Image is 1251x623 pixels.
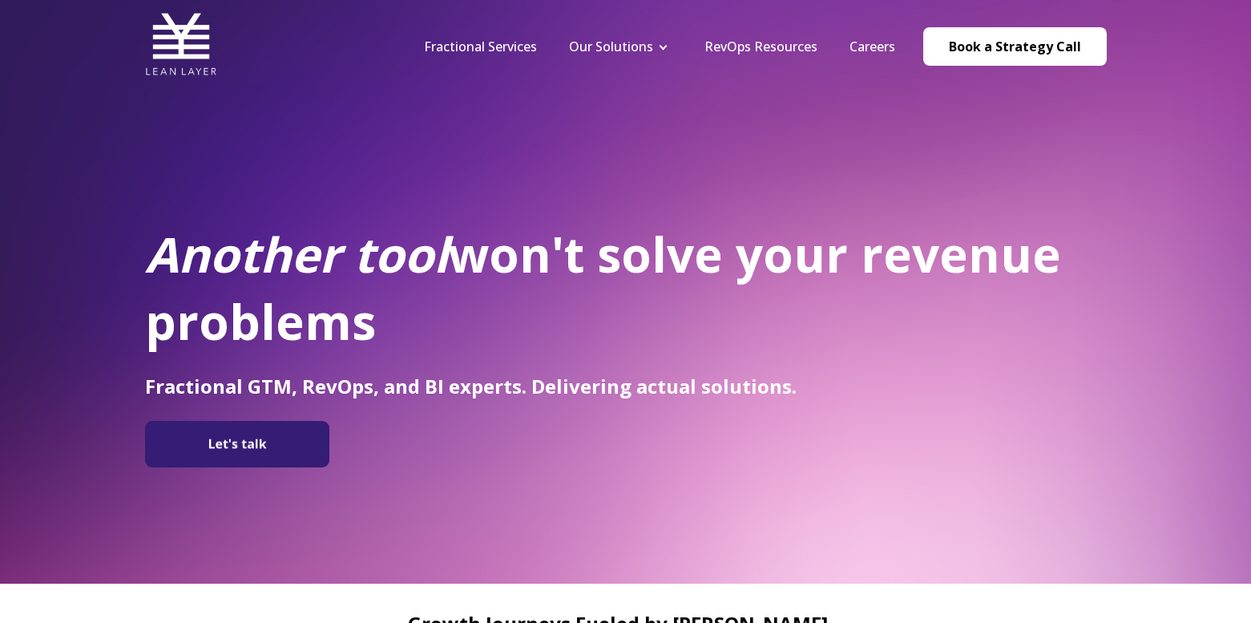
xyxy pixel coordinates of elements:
[424,38,537,55] a: Fractional Services
[153,427,321,461] img: Let's talk
[923,27,1107,66] a: Book a Strategy Call
[569,38,653,55] a: Our Solutions
[704,38,817,55] a: RevOps Resources
[145,221,1061,354] span: won't solve your revenue problems
[849,38,895,55] a: Careers
[145,373,797,399] span: Fractional GTM, RevOps, and BI experts. Delivering actual solutions.
[145,8,217,80] img: Lean Layer Logo
[408,38,911,55] div: Navigation Menu
[145,221,448,287] em: Another tool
